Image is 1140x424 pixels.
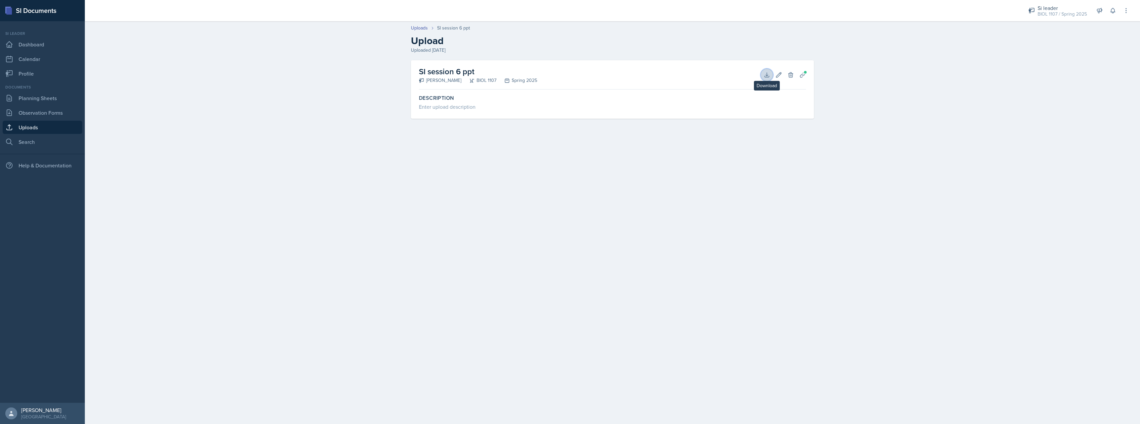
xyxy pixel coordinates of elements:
[437,25,470,31] div: SI session 6 ppt
[21,407,66,413] div: [PERSON_NAME]
[3,159,82,172] div: Help & Documentation
[419,66,537,78] h2: SI session 6 ppt
[3,67,82,80] a: Profile
[3,135,82,149] a: Search
[419,77,461,84] div: [PERSON_NAME]
[411,25,428,31] a: Uploads
[419,103,806,111] div: Enter upload description
[3,84,82,90] div: Documents
[3,121,82,134] a: Uploads
[461,77,496,84] div: BIOL 1107
[3,52,82,66] a: Calendar
[411,47,814,54] div: Uploaded [DATE]
[419,95,806,101] label: Description
[3,91,82,105] a: Planning Sheets
[1038,4,1087,12] div: Si leader
[761,69,773,81] button: Download
[3,106,82,119] a: Observation Forms
[21,413,66,420] div: [GEOGRAPHIC_DATA]
[3,38,82,51] a: Dashboard
[496,77,537,84] div: Spring 2025
[1038,11,1087,18] div: BIOL 1107 / Spring 2025
[3,30,82,36] div: Si leader
[411,35,814,47] h2: Upload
